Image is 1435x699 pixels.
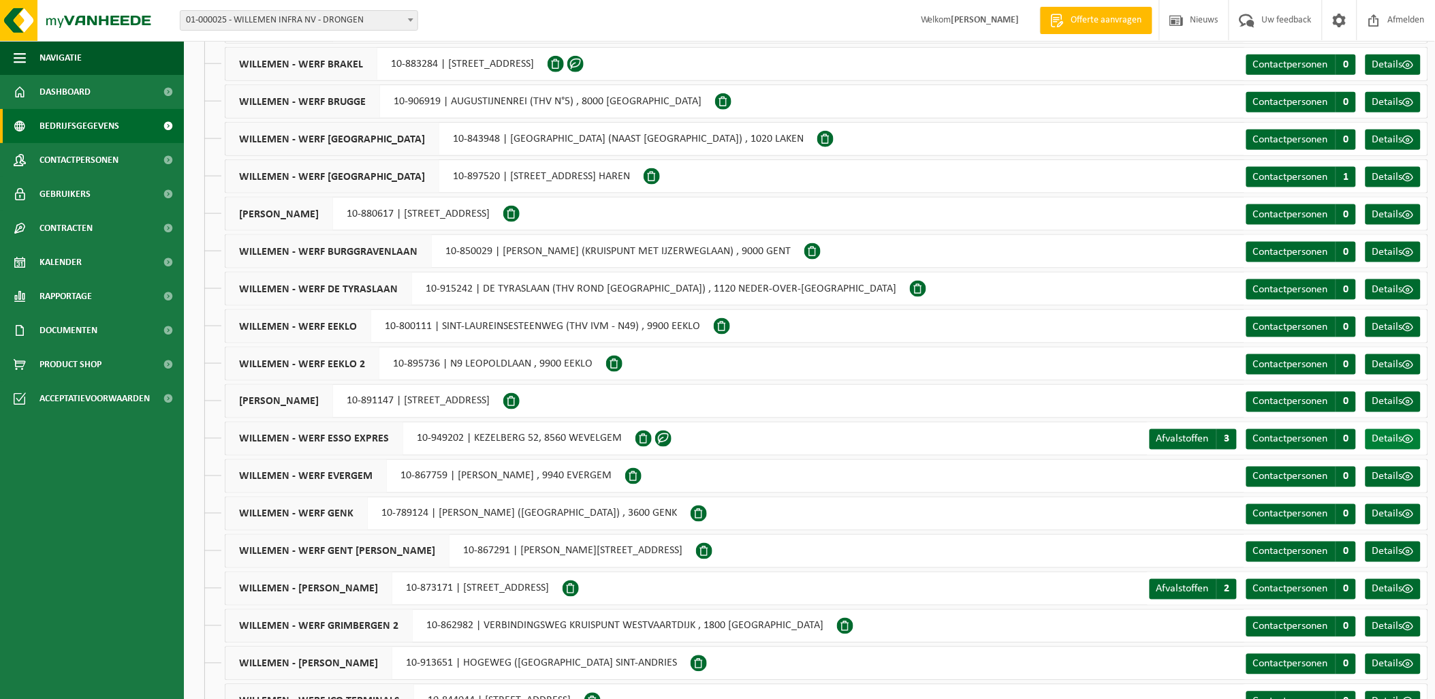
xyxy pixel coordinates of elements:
span: Details [1372,97,1403,108]
span: Details [1372,471,1403,482]
span: 01-000025 - WILLEMEN INFRA NV - DRONGEN [180,10,418,31]
span: WILLEMEN - WERF [GEOGRAPHIC_DATA] [225,123,439,155]
span: Kalender [40,245,82,279]
span: 0 [1336,204,1356,225]
span: Contactpersonen [1253,546,1328,557]
a: Details [1366,354,1421,375]
div: 10-891147 | [STREET_ADDRESS] [225,384,503,418]
a: Contactpersonen 0 [1246,579,1356,600]
span: Contactpersonen [1253,509,1328,520]
span: Navigatie [40,41,82,75]
span: 0 [1336,467,1356,487]
span: Details [1372,584,1403,595]
span: 0 [1336,654,1356,674]
span: 3 [1216,429,1237,450]
span: Details [1372,134,1403,145]
span: Contactpersonen [40,143,119,177]
span: WILLEMEN - WERF EEKLO 2 [225,347,379,380]
a: Details [1366,504,1421,525]
a: Details [1366,467,1421,487]
a: Contactpersonen 0 [1246,392,1356,412]
a: Contactpersonen 0 [1246,429,1356,450]
span: Details [1372,509,1403,520]
div: 10-880617 | [STREET_ADDRESS] [225,197,503,231]
span: WILLEMEN - WERF [GEOGRAPHIC_DATA] [225,160,439,193]
span: Contactpersonen [1253,97,1328,108]
span: WILLEMEN - WERF BURGGRAVENLAAN [225,235,432,268]
span: 0 [1336,429,1356,450]
a: Details [1366,617,1421,637]
span: Contactpersonen [1253,247,1328,258]
span: 1 [1336,167,1356,187]
span: Contactpersonen [1253,59,1328,70]
span: 0 [1336,542,1356,562]
span: 0 [1336,617,1356,637]
span: Details [1372,247,1403,258]
span: 0 [1336,392,1356,412]
div: 10-949202 | KEZELBERG 52, 8560 WEVELGEM [225,422,635,456]
span: [PERSON_NAME] [225,198,333,230]
a: Contactpersonen 0 [1246,317,1356,337]
span: Details [1372,322,1403,332]
span: Details [1372,659,1403,670]
span: Contactpersonen [1253,471,1328,482]
span: Contracten [40,211,93,245]
div: 10-895736 | N9 LEOPOLDLAAN , 9900 EEKLO [225,347,606,381]
a: Afvalstoffen 3 [1150,429,1237,450]
div: 10-883284 | [STREET_ADDRESS] [225,47,548,81]
span: 0 [1336,579,1356,600]
span: WILLEMEN - WERF EEKLO [225,310,371,343]
div: 10-915242 | DE TYRASLAAN (THV ROND [GEOGRAPHIC_DATA]) , 1120 NEDER-OVER-[GEOGRAPHIC_DATA] [225,272,910,306]
span: 01-000025 - WILLEMEN INFRA NV - DRONGEN [180,11,417,30]
span: Afvalstoffen [1156,434,1209,445]
span: Details [1372,209,1403,220]
span: 0 [1336,317,1356,337]
span: Afvalstoffen [1156,584,1209,595]
span: 0 [1336,55,1356,75]
a: Contactpersonen 0 [1246,92,1356,112]
span: Documenten [40,313,97,347]
div: 10-843948 | [GEOGRAPHIC_DATA] (NAAST [GEOGRAPHIC_DATA]) , 1020 LAKEN [225,122,817,156]
span: Contactpersonen [1253,322,1328,332]
span: Contactpersonen [1253,209,1328,220]
a: Details [1366,317,1421,337]
a: Details [1366,92,1421,112]
a: Offerte aanvragen [1040,7,1152,34]
span: Contactpersonen [1253,434,1328,445]
span: Contactpersonen [1253,659,1328,670]
a: Contactpersonen 0 [1246,242,1356,262]
span: WILLEMEN - WERF BRUGGE [225,85,380,118]
span: 0 [1336,279,1356,300]
div: 10-873171 | [STREET_ADDRESS] [225,572,563,606]
a: Afvalstoffen 2 [1150,579,1237,600]
span: WILLEMEN - WERF GENT [PERSON_NAME] [225,535,450,568]
div: 10-906919 | AUGUSTIJNENREI (THV N°5) , 8000 [GEOGRAPHIC_DATA] [225,84,715,119]
span: Dashboard [40,75,91,109]
span: Details [1372,59,1403,70]
div: 10-800111 | SINT-LAUREINSESTEENWEG (THV IVM - N49) , 9900 EEKLO [225,309,714,343]
span: WILLEMEN - WERF BRAKEL [225,48,377,80]
span: WILLEMEN - WERF EVERGEM [225,460,387,493]
div: 10-789124 | [PERSON_NAME] ([GEOGRAPHIC_DATA]) , 3600 GENK [225,497,691,531]
span: WILLEMEN - WERF ESSO EXPRES [225,422,403,455]
span: Details [1372,359,1403,370]
strong: [PERSON_NAME] [951,15,1020,25]
span: 0 [1336,504,1356,525]
a: Details [1366,654,1421,674]
span: Offerte aanvragen [1068,14,1146,27]
span: Contactpersonen [1253,134,1328,145]
span: 0 [1336,92,1356,112]
span: Product Shop [40,347,101,382]
div: 10-913651 | HOGEWEG ([GEOGRAPHIC_DATA] SINT-ANDRIES [225,647,691,681]
a: Details [1366,392,1421,412]
div: 10-867291 | [PERSON_NAME][STREET_ADDRESS] [225,534,696,568]
span: Details [1372,546,1403,557]
div: 10-867759 | [PERSON_NAME] , 9940 EVERGEM [225,459,625,493]
a: Details [1366,55,1421,75]
span: Acceptatievoorwaarden [40,382,150,416]
span: 0 [1336,242,1356,262]
a: Details [1366,579,1421,600]
a: Contactpersonen 0 [1246,55,1356,75]
a: Contactpersonen 0 [1246,504,1356,525]
div: 10-862982 | VERBINDINGSWEG KRUISPUNT WESTVAARTDIJK , 1800 [GEOGRAPHIC_DATA] [225,609,837,643]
